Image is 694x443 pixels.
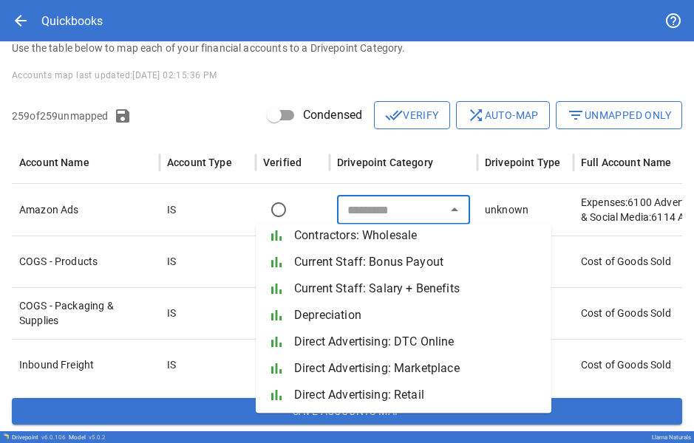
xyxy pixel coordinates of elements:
[69,434,106,441] div: Model
[268,413,285,430] span: bar_chart
[374,101,449,129] button: Verify
[12,12,30,30] span: arrow_back
[294,360,540,377] span: Direct Advertising: Marketplace
[41,14,103,28] div: Quickbooks
[268,253,285,271] span: bar_chart
[556,101,682,129] button: Unmapped Only
[294,253,540,271] span: Current Staff: Bonus Payout
[19,157,89,168] div: Account Name
[268,386,285,404] span: bar_chart
[485,157,560,168] div: Drivepoint Type
[652,434,691,441] div: Llama Naturals
[567,106,585,124] span: filter_list
[581,157,672,168] div: Full Account Name
[19,357,152,372] p: Inbound Freight
[12,398,682,425] button: Save Accounts Map
[294,306,540,324] span: Depreciation
[167,254,176,269] p: IS
[12,41,682,55] p: Use the table below to map each of your financial accounts to a Drivepoint Category.
[41,434,66,441] span: v 6.0.106
[294,227,540,244] span: Contractors: Wholesale
[385,106,403,124] span: done_all
[167,157,232,168] div: Account Type
[294,413,540,430] span: Direct Advertising: Wholesale
[19,202,152,217] p: Amazon Ads
[12,109,108,123] p: 259 of 259 unmapped
[263,157,302,168] div: Verified
[268,227,285,244] span: bar_chart
[294,386,540,404] span: Direct Advertising: Retail
[337,157,433,168] div: Drivepoint Category
[167,306,176,320] p: IS
[268,360,285,377] span: bar_chart
[444,199,465,220] button: Close
[3,433,9,439] img: Drivepoint
[294,280,540,298] span: Current Staff: Salary + Benefits
[12,434,66,441] div: Drivepoint
[167,202,176,217] p: IS
[19,298,152,328] p: COGS - Packaging & Supplies
[456,101,550,129] button: Auto-map
[12,70,217,80] span: Accounts map last updated: [DATE] 02:15:36 PM
[294,333,540,351] span: Direct Advertising: DTC Online
[19,254,152,269] p: COGS - Products
[268,306,285,324] span: bar_chart
[268,280,285,298] span: bar_chart
[89,434,106,441] span: v 5.0.2
[467,106,485,124] span: shuffle
[268,333,285,351] span: bar_chart
[167,357,176,372] p: IS
[303,106,362,124] span: Condensed
[485,202,528,217] p: unknown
